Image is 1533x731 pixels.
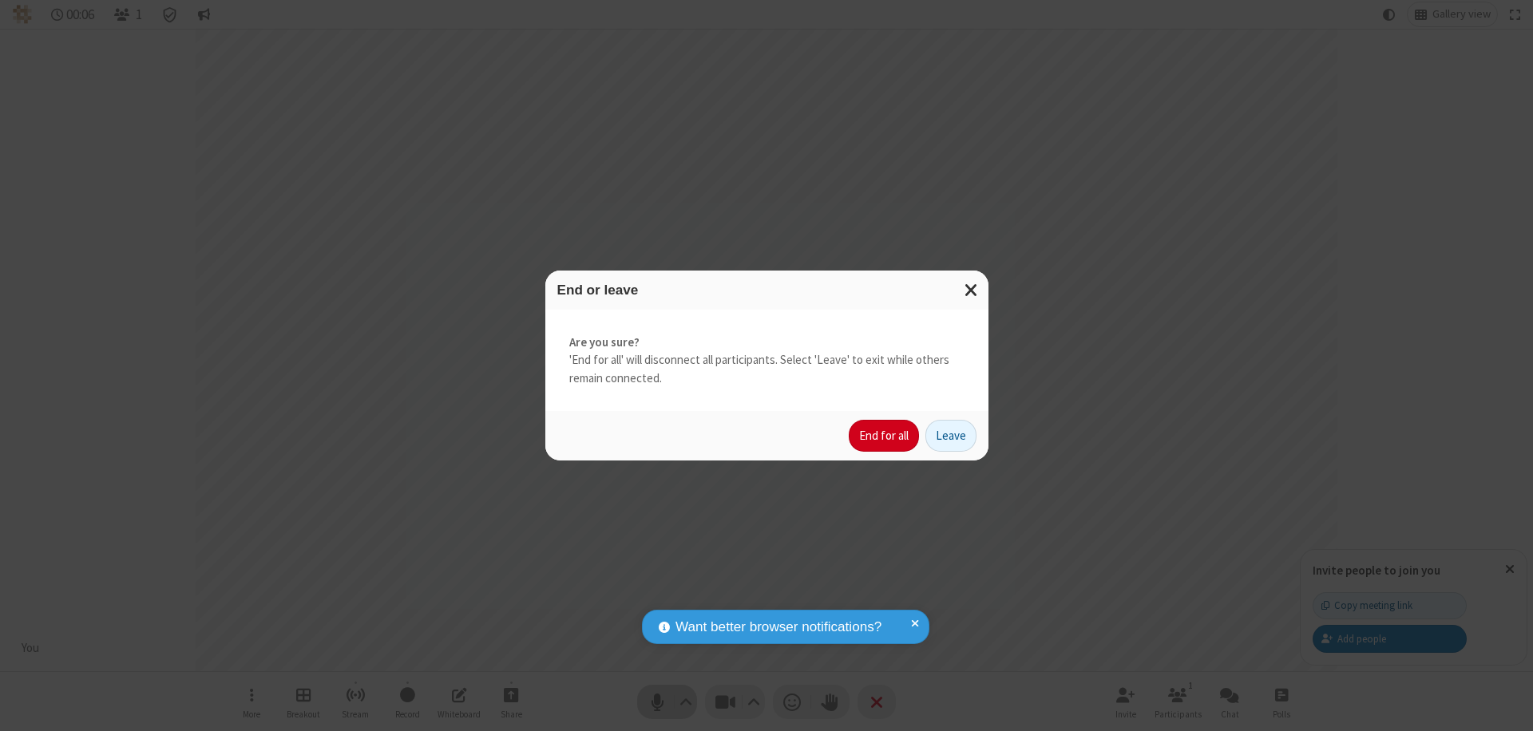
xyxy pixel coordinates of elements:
button: Close modal [955,271,988,310]
h3: End or leave [557,283,976,298]
button: End for all [849,420,919,452]
strong: Are you sure? [569,334,965,352]
div: 'End for all' will disconnect all participants. Select 'Leave' to exit while others remain connec... [545,310,988,412]
button: Leave [925,420,976,452]
span: Want better browser notifications? [675,617,881,638]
